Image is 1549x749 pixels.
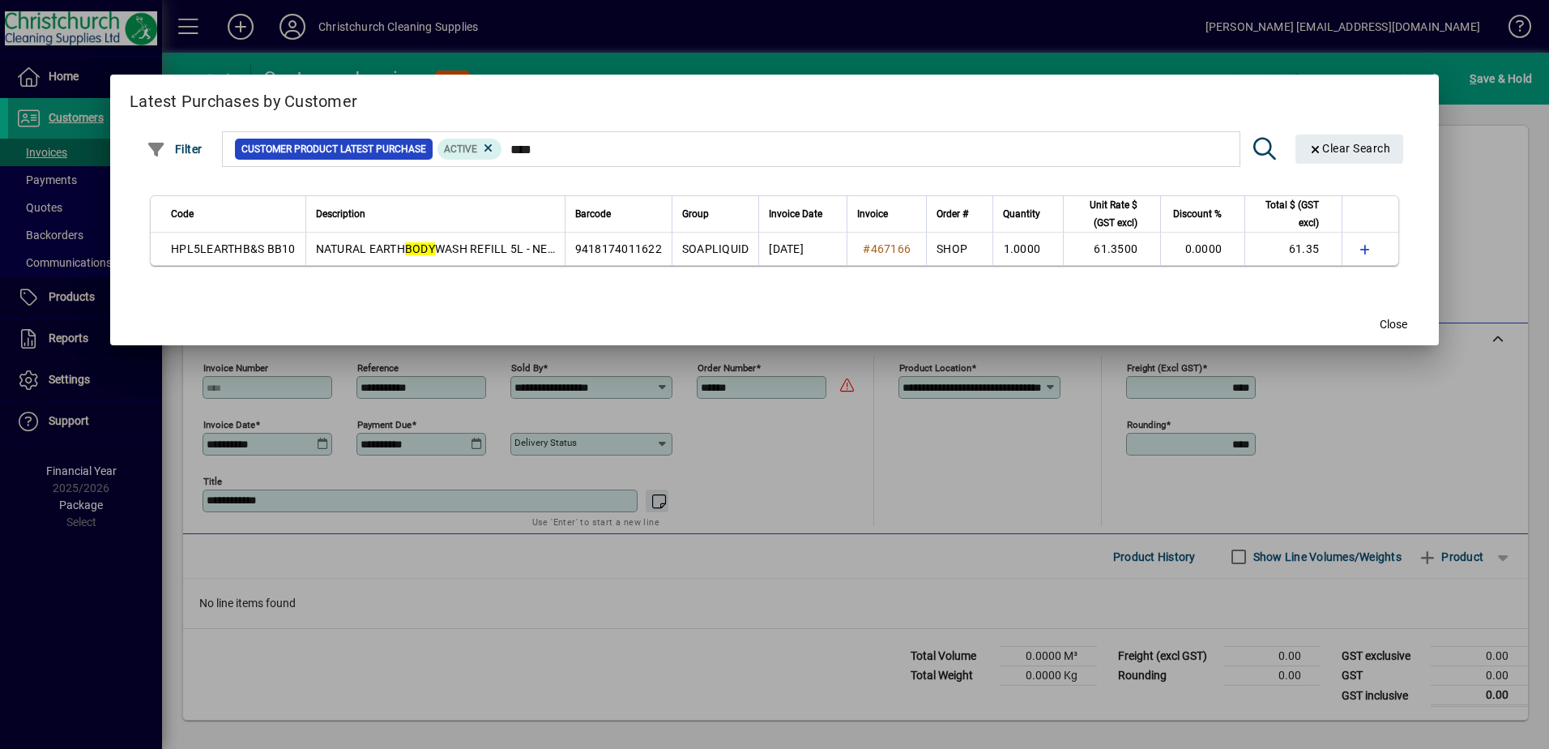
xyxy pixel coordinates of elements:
[1368,310,1419,339] button: Close
[769,205,837,223] div: Invoice Date
[316,205,555,223] div: Description
[992,233,1063,265] td: 1.0000
[857,205,916,223] div: Invoice
[405,242,435,255] em: BODY
[171,205,194,223] span: Code
[1003,205,1040,223] span: Quantity
[1173,205,1222,223] span: Discount %
[575,242,662,255] span: 9418174011622
[682,242,749,255] span: SOAPLIQUID
[926,233,992,265] td: SHOP
[147,143,203,156] span: Filter
[437,139,502,160] mat-chip: Product Activation Status: Active
[1073,196,1137,232] span: Unit Rate $ (GST excl)
[1160,233,1244,265] td: 0.0000
[1063,233,1160,265] td: 61.3500
[937,205,983,223] div: Order #
[857,205,888,223] span: Invoice
[1255,196,1319,232] span: Total $ (GST excl)
[171,242,296,255] span: HPL5LEARTHB&S BB10
[316,242,605,255] span: NATURAL EARTH WASH REFILL 5L - NEARTHBB10
[1003,205,1055,223] div: Quantity
[1073,196,1152,232] div: Unit Rate $ (GST excl)
[241,141,426,157] span: Customer Product Latest Purchase
[575,205,662,223] div: Barcode
[1255,196,1334,232] div: Total $ (GST excl)
[769,205,822,223] span: Invoice Date
[758,233,847,265] td: [DATE]
[1295,135,1404,164] button: Clear
[682,205,749,223] div: Group
[857,240,916,258] a: #467166
[682,205,709,223] span: Group
[863,242,870,255] span: #
[171,205,296,223] div: Code
[1308,142,1391,155] span: Clear Search
[444,143,477,155] span: Active
[143,135,207,164] button: Filter
[871,242,911,255] span: 467166
[1171,205,1236,223] div: Discount %
[1380,316,1407,333] span: Close
[937,205,968,223] span: Order #
[316,205,365,223] span: Description
[110,75,1439,122] h2: Latest Purchases by Customer
[575,205,611,223] span: Barcode
[1244,233,1342,265] td: 61.35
